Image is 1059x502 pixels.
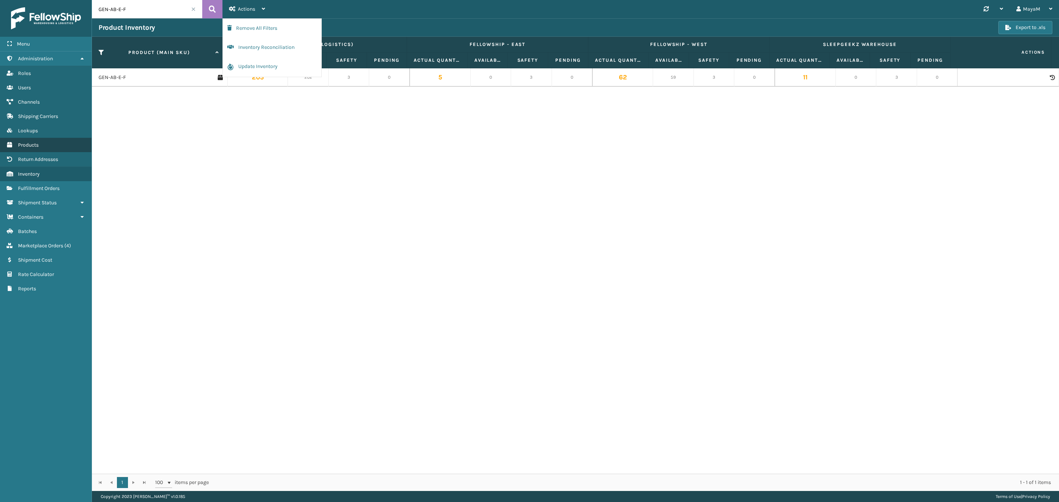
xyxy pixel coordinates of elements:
[552,68,592,87] td: 0
[227,68,288,87] td: 205
[18,70,31,76] span: Roles
[653,68,693,87] td: 59
[655,57,682,64] label: Available
[514,57,541,64] label: Safety
[17,41,30,47] span: Menu
[877,57,903,64] label: Safety
[64,243,71,249] span: ( 4 )
[595,57,642,64] label: Actual Quantity
[18,156,58,162] span: Return Addresses
[876,68,917,87] td: 3
[998,21,1052,34] button: Export to .xls
[776,57,823,64] label: Actual Quantity
[18,185,60,191] span: Fulfillment Orders
[474,57,501,64] label: Available
[107,49,212,56] label: Product (MAIN SKU)
[18,243,63,249] span: Marketplace Orders
[736,57,763,64] label: Pending
[1050,75,1054,80] i: Product Activity
[18,271,54,277] span: Rate Calculator
[471,68,511,87] td: 0
[410,68,471,87] td: 5
[18,128,38,134] span: Lookups
[288,68,328,87] td: 202
[99,74,126,81] a: GEN-AB-E-F
[18,113,58,119] span: Shipping Carriers
[101,491,185,502] p: Copyright 2023 [PERSON_NAME]™ v 1.0.185
[18,99,40,105] span: Channels
[18,228,37,234] span: Batches
[414,57,460,64] label: Actual Quantity
[155,477,209,488] span: items per page
[917,68,958,87] td: 0
[374,57,400,64] label: Pending
[329,68,369,87] td: 3
[837,57,863,64] label: Available
[776,41,944,48] label: SleepGeekz Warehouse
[18,85,31,91] span: Users
[18,214,43,220] span: Containers
[117,477,128,488] a: 1
[696,57,722,64] label: Safety
[11,7,81,29] img: logo
[555,57,582,64] label: Pending
[836,68,876,87] td: 0
[18,142,39,148] span: Products
[223,38,321,57] button: Inventory Reconciliation
[219,479,1051,486] div: 1 - 1 of 1 items
[953,46,1049,58] span: Actions
[18,55,53,62] span: Administration
[996,494,1021,499] a: Terms of Use
[99,23,155,32] h3: Product Inventory
[155,479,166,486] span: 100
[694,68,734,87] td: 3
[18,200,57,206] span: Shipment Status
[592,68,653,87] td: 62
[1022,494,1050,499] a: Privacy Policy
[996,491,1050,502] div: |
[775,68,836,87] td: 11
[414,41,581,48] label: Fellowship - East
[595,41,763,48] label: Fellowship - West
[334,57,360,64] label: Safety
[917,57,944,64] label: Pending
[369,68,410,87] td: 0
[18,171,40,177] span: Inventory
[223,19,321,38] button: Remove All Filters
[511,68,552,87] td: 3
[238,6,255,12] span: Actions
[223,57,321,77] button: Update Inventory
[18,286,36,292] span: Reports
[734,68,775,87] td: 0
[18,257,52,263] span: Shipment Cost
